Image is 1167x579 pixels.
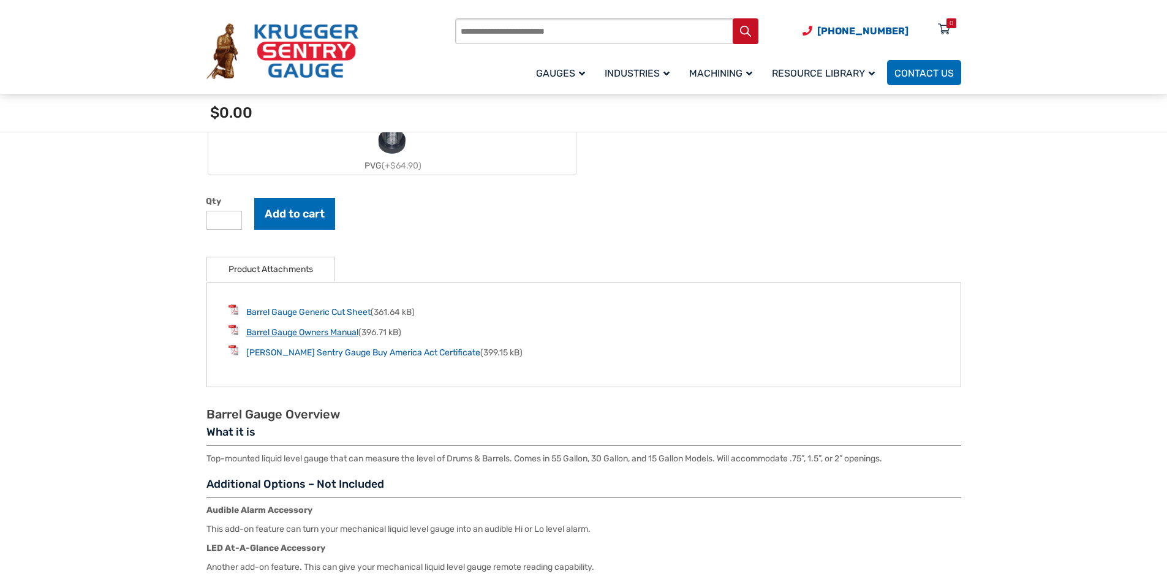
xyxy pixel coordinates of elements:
strong: Audible Alarm Accessory [206,505,312,515]
h3: What it is [206,425,961,446]
li: (399.15 kB) [228,345,939,359]
a: Industries [597,58,682,87]
input: Product quantity [206,211,242,230]
h3: Additional Options – Not Included [206,477,961,498]
a: Resource Library [765,58,887,87]
a: Product Attachments [228,257,313,281]
span: (+$64.90) [382,161,421,171]
p: Top-mounted liquid level gauge that can measure the level of Drums & Barrels. Comes in 55 Gallon,... [206,452,961,465]
a: Phone Number (920) 434-8860 [803,23,908,39]
a: Barrel Gauge Generic Cut Sheet [246,307,371,317]
p: This add-on feature can turn your mechanical liquid level gauge into an audible Hi or Lo level al... [206,523,961,535]
li: (396.71 kB) [228,325,939,339]
a: Barrel Gauge Owners Manual [246,327,358,338]
strong: LED At-A-Glance Accessory [206,543,325,553]
label: PVG [208,98,576,175]
a: Contact Us [887,60,961,85]
span: Gauges [536,67,585,79]
a: [PERSON_NAME] Sentry Gauge Buy America Act Certificate [246,347,480,358]
h2: Barrel Gauge Overview [206,407,961,422]
img: Krueger Sentry Gauge [206,23,358,80]
a: Gauges [529,58,597,87]
span: Machining [689,67,752,79]
div: PVG [208,157,576,175]
span: Industries [605,67,670,79]
div: 0 [950,18,953,28]
span: $0.00 [210,104,252,121]
span: Contact Us [894,67,954,79]
button: Add to cart [254,198,335,230]
li: (361.64 kB) [228,305,939,319]
a: Machining [682,58,765,87]
span: Resource Library [772,67,875,79]
span: [PHONE_NUMBER] [817,25,908,37]
p: Another add-on feature. This can give your mechanical liquid level gauge remote reading capability. [206,561,961,573]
